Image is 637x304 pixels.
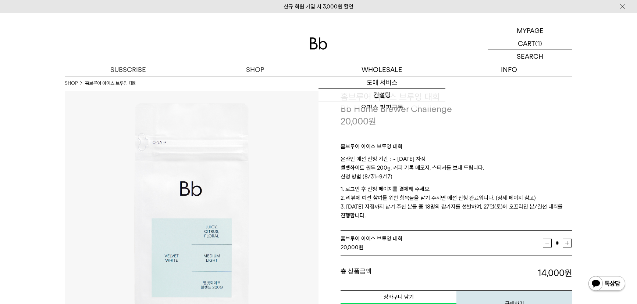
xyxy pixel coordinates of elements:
a: 오피스 커피구독 [318,101,445,114]
span: 원 [369,116,376,127]
dt: 총 상품금액 [341,267,456,279]
a: SHOP [65,80,78,87]
img: 카카오톡 채널 1:1 채팅 버튼 [588,275,626,293]
strong: 20,000 [341,244,359,251]
p: 20,000 [341,115,376,128]
p: (1) [535,37,542,50]
p: 1. 로그인 후 신청 페이지를 결제해 주세요. 2. 리뷰에 예선 참여를 위한 항목들을 남겨 주시면 에선 신청 완료입니다. (상세 페이지 참고) 3. [DATE] 자정까지 남겨... [341,185,572,220]
p: 신청 방법 (8/31~9/17) [341,172,572,185]
p: 홈브루어 아이스 브루잉 대회 [341,142,572,155]
p: INFO [445,63,572,76]
p: Bb Home Brewer Challenge [341,103,572,115]
li: 홈브루어 아이스 브루잉 대회 [85,80,137,87]
a: 신규 회원 가입 시 3,000원 할인 [284,3,353,10]
button: 증가 [563,239,572,247]
a: 컨설팅 [318,89,445,101]
h3: 홈브루어 아이스 브루잉 대회 [341,91,572,103]
a: 도매 서비스 [318,76,445,89]
div: 원 [341,243,543,252]
p: 온라인 예선 신청 기간 : ~ [DATE] 자정 벨벳화이트 원두 200g, 커피 기록 메모지, 스티커를 보내 드립니다. [341,155,572,172]
span: 홈브루어 아이스 브루잉 대회 [341,235,402,242]
a: MYPAGE [488,24,572,37]
p: CART [518,37,535,50]
p: WHOLESALE [318,63,445,76]
button: 장바구니 담기 [341,290,456,303]
b: 원 [565,268,572,278]
p: SEARCH [517,50,543,63]
p: MYPAGE [517,24,544,37]
img: 로고 [310,37,327,50]
strong: 14,000 [538,268,572,278]
button: 감소 [543,239,552,247]
a: SUBSCRIBE [65,63,192,76]
a: SHOP [192,63,318,76]
a: CART (1) [488,37,572,50]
